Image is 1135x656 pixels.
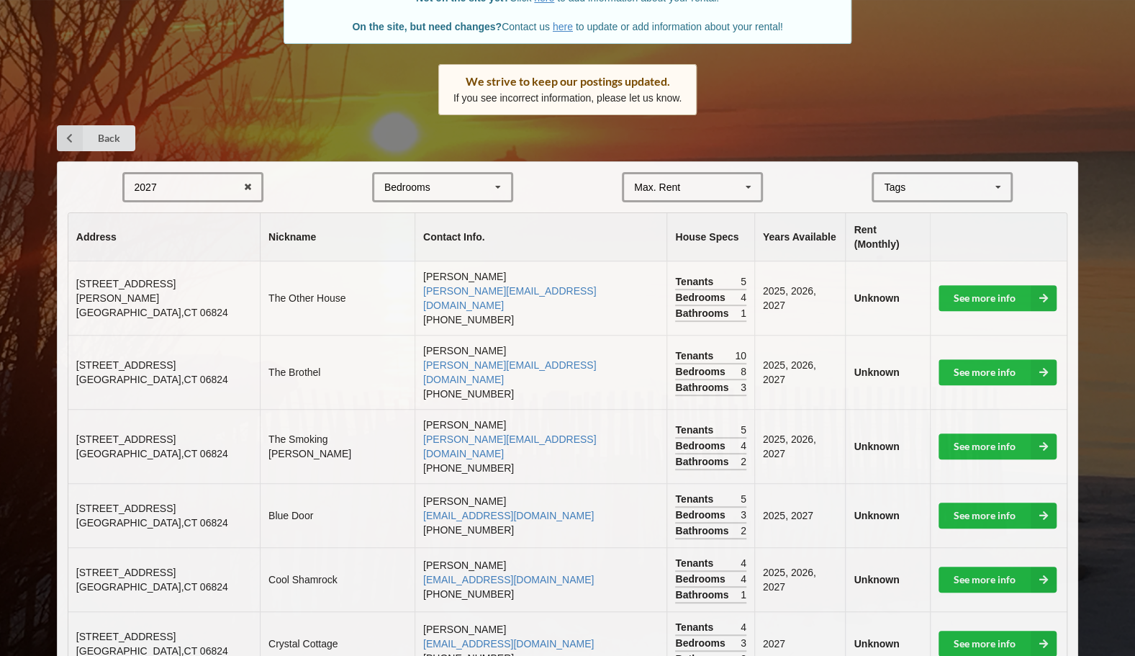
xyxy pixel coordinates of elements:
[939,503,1057,529] a: See more info
[741,556,746,570] span: 4
[415,409,666,483] td: [PERSON_NAME] [PHONE_NUMBER]
[939,567,1057,593] a: See more info
[854,367,899,378] b: Unknown
[741,572,746,586] span: 4
[741,524,746,538] span: 2
[415,213,666,261] th: Contact Info.
[453,91,682,105] p: If you see incorrect information, please let us know.
[854,441,899,452] b: Unknown
[553,21,573,32] a: here
[76,433,176,445] span: [STREET_ADDRESS]
[634,182,680,192] div: Max. Rent
[260,409,415,483] td: The Smoking [PERSON_NAME]
[880,179,926,196] div: Tags
[260,261,415,335] td: The Other House
[76,374,228,385] span: [GEOGRAPHIC_DATA] , CT 06824
[741,380,746,395] span: 3
[675,492,717,506] span: Tenants
[260,213,415,261] th: Nickname
[741,620,746,634] span: 4
[741,636,746,650] span: 3
[423,285,596,311] a: [PERSON_NAME][EMAIL_ADDRESS][DOMAIN_NAME]
[754,547,846,611] td: 2025, 2026, 2027
[76,278,176,304] span: [STREET_ADDRESS][PERSON_NAME]
[423,359,596,385] a: [PERSON_NAME][EMAIL_ADDRESS][DOMAIN_NAME]
[754,483,846,547] td: 2025, 2027
[76,581,228,593] span: [GEOGRAPHIC_DATA] , CT 06824
[415,335,666,409] td: [PERSON_NAME] [PHONE_NUMBER]
[675,572,728,586] span: Bedrooms
[741,454,746,469] span: 2
[675,290,728,305] span: Bedrooms
[754,261,846,335] td: 2025, 2026, 2027
[260,335,415,409] td: The Brothel
[453,74,682,89] div: We strive to keep our postings updated.
[352,21,502,32] b: On the site, but need changes?
[415,547,666,611] td: [PERSON_NAME] [PHONE_NUMBER]
[741,423,746,437] span: 5
[76,517,228,529] span: [GEOGRAPHIC_DATA] , CT 06824
[854,510,899,521] b: Unknown
[675,508,728,522] span: Bedrooms
[754,409,846,483] td: 2025, 2026, 2027
[68,213,260,261] th: Address
[135,182,157,192] div: 2027
[854,574,899,585] b: Unknown
[384,182,430,192] div: Bedrooms
[76,307,228,318] span: [GEOGRAPHIC_DATA] , CT 06824
[939,359,1057,385] a: See more info
[854,638,899,650] b: Unknown
[735,349,746,363] span: 10
[76,503,176,514] span: [STREET_ADDRESS]
[260,483,415,547] td: Blue Door
[741,588,746,602] span: 1
[423,510,594,521] a: [EMAIL_ADDRESS][DOMAIN_NAME]
[76,567,176,578] span: [STREET_ADDRESS]
[352,21,782,32] span: Contact us to update or add information about your rental!
[675,423,717,437] span: Tenants
[260,547,415,611] td: Cool Shamrock
[675,454,732,469] span: Bathrooms
[666,213,754,261] th: House Specs
[675,380,732,395] span: Bathrooms
[675,274,717,289] span: Tenants
[675,524,732,538] span: Bathrooms
[76,448,228,459] span: [GEOGRAPHIC_DATA] , CT 06824
[741,508,746,522] span: 3
[675,588,732,602] span: Bathrooms
[675,306,732,320] span: Bathrooms
[423,433,596,459] a: [PERSON_NAME][EMAIL_ADDRESS][DOMAIN_NAME]
[741,439,746,453] span: 4
[675,364,728,379] span: Bedrooms
[675,349,717,363] span: Tenants
[675,620,717,634] span: Tenants
[741,364,746,379] span: 8
[423,638,594,650] a: [EMAIL_ADDRESS][DOMAIN_NAME]
[754,335,846,409] td: 2025, 2026, 2027
[76,631,176,642] span: [STREET_ADDRESS]
[741,306,746,320] span: 1
[415,261,666,335] td: [PERSON_NAME] [PHONE_NUMBER]
[675,439,728,453] span: Bedrooms
[57,125,135,151] a: Back
[741,492,746,506] span: 5
[845,213,929,261] th: Rent (Monthly)
[675,636,728,650] span: Bedrooms
[415,483,666,547] td: [PERSON_NAME] [PHONE_NUMBER]
[741,290,746,305] span: 4
[754,213,846,261] th: Years Available
[423,574,594,585] a: [EMAIL_ADDRESS][DOMAIN_NAME]
[939,433,1057,459] a: See more info
[741,274,746,289] span: 5
[854,292,899,304] b: Unknown
[939,285,1057,311] a: See more info
[76,359,176,371] span: [STREET_ADDRESS]
[675,556,717,570] span: Tenants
